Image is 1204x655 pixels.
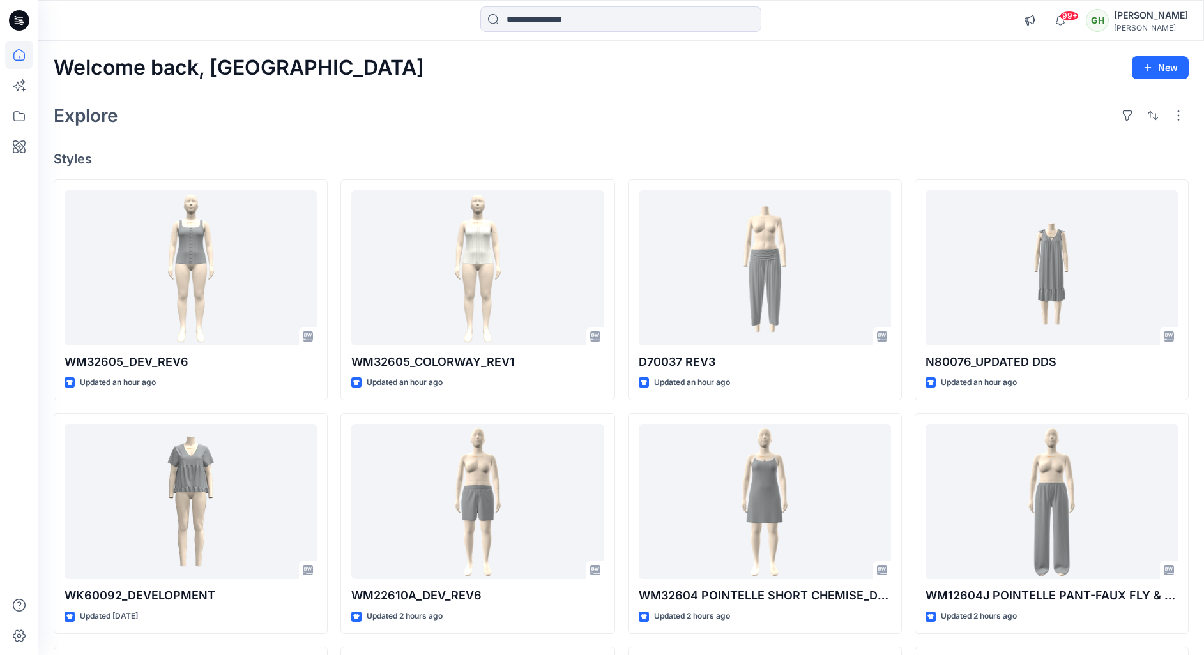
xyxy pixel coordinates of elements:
p: WM32605_COLORWAY_REV1 [351,353,604,371]
p: WM32605_DEV_REV6 [65,353,317,371]
h4: Styles [54,151,1189,167]
p: WM32604 POINTELLE SHORT CHEMISE_DEV_REV3 [639,587,891,605]
button: New [1132,56,1189,79]
p: Updated an hour ago [367,376,443,389]
span: 99+ [1060,11,1079,21]
p: WK60092_DEVELOPMENT [65,587,317,605]
p: Updated an hour ago [80,376,156,389]
p: WM22610A_DEV_REV6 [351,587,604,605]
a: N80076_UPDATED DDS [926,190,1178,346]
div: [PERSON_NAME] [1114,8,1188,23]
a: WK60092_DEVELOPMENT [65,424,317,580]
a: WM22610A_DEV_REV6 [351,424,604,580]
div: [PERSON_NAME] [1114,23,1188,33]
p: D70037 REV3 [639,353,891,371]
a: WM32605_COLORWAY_REV1 [351,190,604,346]
div: GH [1086,9,1109,32]
p: Updated 2 hours ago [654,610,730,623]
a: D70037 REV3 [639,190,891,346]
a: WM32604 POINTELLE SHORT CHEMISE_DEV_REV3 [639,424,891,580]
p: Updated an hour ago [941,376,1017,389]
h2: Welcome back, [GEOGRAPHIC_DATA] [54,56,424,80]
p: N80076_UPDATED DDS [926,353,1178,371]
p: Updated 2 hours ago [941,610,1017,623]
a: WM32605_DEV_REV6 [65,190,317,346]
p: WM12604J POINTELLE PANT-FAUX FLY & BUTTONS + PICOT_REV11 [926,587,1178,605]
p: Updated an hour ago [654,376,730,389]
a: WM12604J POINTELLE PANT-FAUX FLY & BUTTONS + PICOT_REV11 [926,424,1178,580]
h2: Explore [54,105,118,126]
p: Updated 2 hours ago [367,610,443,623]
p: Updated [DATE] [80,610,138,623]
